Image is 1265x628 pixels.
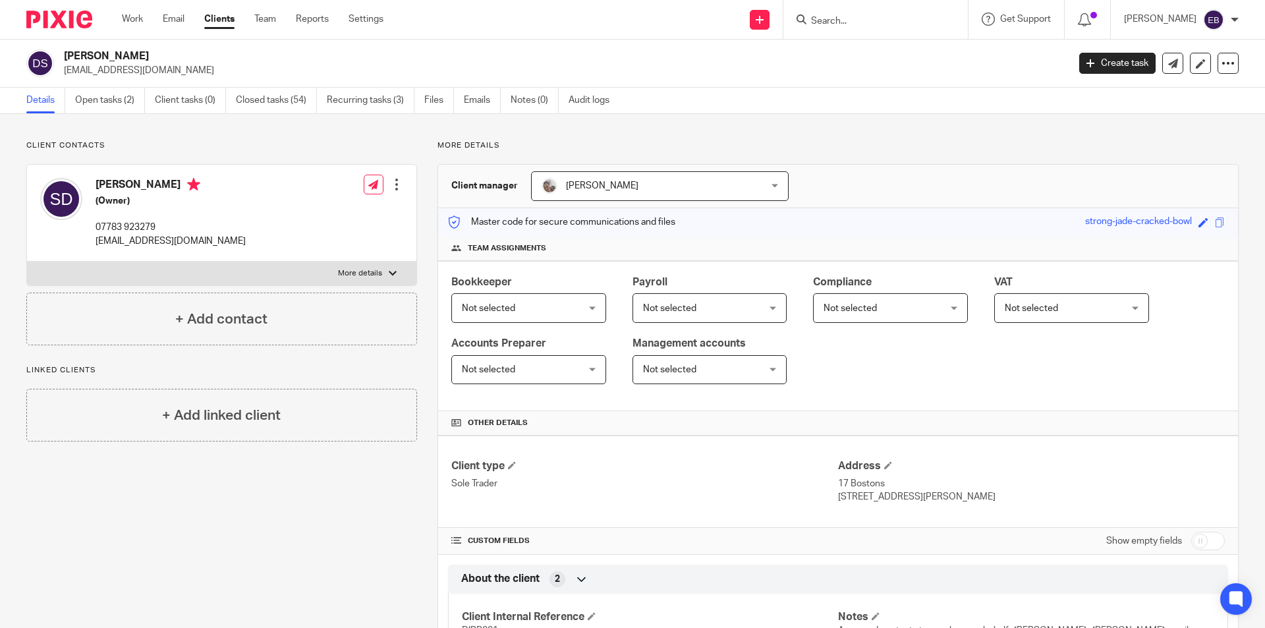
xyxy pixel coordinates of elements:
p: More details [338,268,382,279]
a: Work [122,13,143,26]
p: [EMAIL_ADDRESS][DOMAIN_NAME] [96,235,246,248]
p: [STREET_ADDRESS][PERSON_NAME] [838,490,1225,503]
div: strong-jade-cracked-bowl [1085,215,1192,230]
img: svg%3E [40,178,82,220]
a: Files [424,88,454,113]
p: 17 Bostons [838,477,1225,490]
span: Payroll [632,277,667,287]
h4: [PERSON_NAME] [96,178,246,194]
p: Master code for secure communications and files [448,215,675,229]
a: Client tasks (0) [155,88,226,113]
h4: + Add linked client [162,405,281,426]
h4: Client Internal Reference [462,610,838,624]
span: Accounts Preparer [451,338,546,349]
img: svg%3E [1203,9,1224,30]
a: Closed tasks (54) [236,88,317,113]
p: [EMAIL_ADDRESS][DOMAIN_NAME] [64,64,1059,77]
img: Pixie [26,11,92,28]
p: Linked clients [26,365,417,376]
label: Show empty fields [1106,534,1182,548]
p: 07783 923279 [96,221,246,234]
a: Emails [464,88,501,113]
span: Not selected [1005,304,1058,313]
img: me.jpg [542,178,557,194]
span: Get Support [1000,14,1051,24]
a: Details [26,88,65,113]
a: Reports [296,13,329,26]
h4: CUSTOM FIELDS [451,536,838,546]
a: Team [254,13,276,26]
h4: Address [838,459,1225,473]
h4: Client type [451,459,838,473]
a: Audit logs [569,88,619,113]
h5: (Owner) [96,194,246,208]
span: Not selected [643,304,696,313]
a: Create task [1079,53,1156,74]
p: More details [437,140,1239,151]
p: Client contacts [26,140,417,151]
span: VAT [994,277,1013,287]
h4: + Add contact [175,309,267,329]
a: Clients [204,13,235,26]
span: 2 [555,573,560,586]
p: Sole Trader [451,477,838,490]
a: Settings [349,13,383,26]
span: Team assignments [468,243,546,254]
span: Not selected [462,304,515,313]
span: Not selected [462,365,515,374]
h2: [PERSON_NAME] [64,49,860,63]
span: [PERSON_NAME] [566,181,638,190]
h4: Notes [838,610,1214,624]
a: Notes (0) [511,88,559,113]
input: Search [810,16,928,28]
span: Not selected [824,304,877,313]
a: Recurring tasks (3) [327,88,414,113]
span: Not selected [643,365,696,374]
span: Other details [468,418,528,428]
span: Management accounts [632,338,746,349]
img: svg%3E [26,49,54,77]
i: Primary [187,178,200,191]
p: [PERSON_NAME] [1124,13,1196,26]
span: About the client [461,572,540,586]
a: Email [163,13,184,26]
span: Compliance [813,277,872,287]
a: Open tasks (2) [75,88,145,113]
h3: Client manager [451,179,518,192]
span: Bookkeeper [451,277,512,287]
